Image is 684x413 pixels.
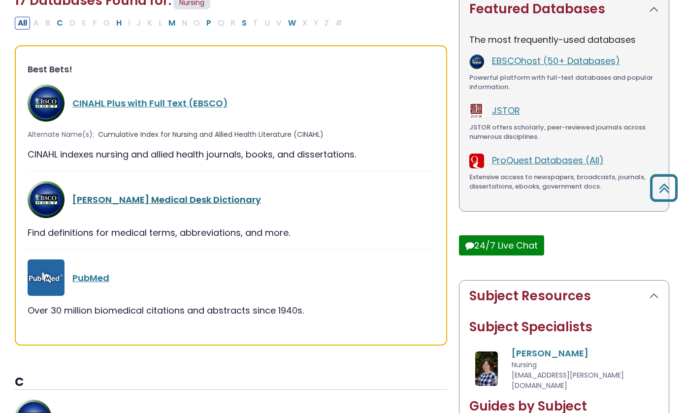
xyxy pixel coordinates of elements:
h2: Subject Specialists [469,319,659,335]
button: Subject Resources [459,281,669,312]
button: Filter Results W [285,17,299,30]
h3: Best Bets! [28,64,434,75]
img: Amanda Matthysse [475,351,498,386]
span: Cumulative Index for Nursing and Allied Health Literature (CINAHL) [98,129,324,140]
button: Filter Results M [165,17,178,30]
button: Filter Results C [54,17,66,30]
button: Filter Results P [203,17,214,30]
div: JSTOR offers scholarly, peer-reviewed journals across numerous disciplines. [469,123,659,142]
a: [PERSON_NAME] Medical Desk Dictionary [72,193,261,206]
button: All [15,17,30,30]
button: Filter Results H [113,17,125,30]
h3: C [15,375,447,390]
span: Alternate Name(s): [28,129,94,140]
span: Nursing [512,360,537,370]
a: ProQuest Databases (All) [492,154,604,166]
div: Over 30 million biomedical citations and abstracts since 1940s. [28,304,434,317]
div: CINAHL indexes nursing and allied health journals, books, and dissertations. [28,148,434,161]
div: Find definitions for medical terms, abbreviations, and more. [28,226,434,239]
p: The most frequently-used databases [469,33,659,46]
a: CINAHL Plus with Full Text (EBSCO) [72,97,228,109]
div: Alpha-list to filter by first letter of database name [15,16,346,29]
a: [PERSON_NAME] [512,347,588,359]
a: Back to Top [646,179,682,197]
span: [EMAIL_ADDRESS][PERSON_NAME][DOMAIN_NAME] [512,370,624,390]
div: Extensive access to newspapers, broadcasts, journals, dissertations, ebooks, government docs. [469,172,659,191]
button: Filter Results S [239,17,250,30]
a: JSTOR [492,104,520,117]
a: EBSCOhost (50+ Databases) [492,55,620,67]
button: 24/7 Live Chat [459,235,544,255]
a: PubMed [72,272,109,284]
div: Powerful platform with full-text databases and popular information. [469,73,659,92]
